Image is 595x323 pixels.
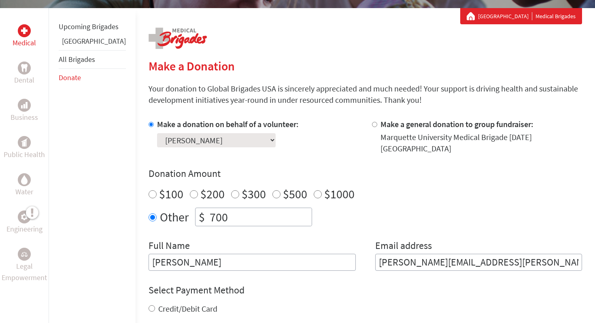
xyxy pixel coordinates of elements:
a: MedicalMedical [13,24,36,49]
a: BusinessBusiness [11,99,38,123]
li: Panama [59,36,126,50]
a: Donate [59,73,81,82]
h2: Make a Donation [149,59,582,73]
img: Public Health [21,138,28,147]
img: Engineering [21,214,28,220]
label: $500 [283,186,307,202]
a: EngineeringEngineering [6,210,42,235]
input: Enter Full Name [149,254,356,271]
div: Medical Brigades [467,12,576,20]
img: Medical [21,28,28,34]
label: $1000 [324,186,355,202]
p: Water [15,186,33,198]
div: Business [18,99,31,112]
div: Medical [18,24,31,37]
a: Upcoming Brigades [59,22,119,31]
div: Engineering [18,210,31,223]
img: Business [21,102,28,108]
input: Your Email [375,254,582,271]
label: Full Name [149,239,190,254]
label: Make a general donation to group fundraiser: [380,119,533,129]
img: logo-medical.png [149,28,207,49]
li: All Brigades [59,50,126,69]
label: Other [160,208,189,226]
label: Credit/Debit Card [158,304,217,314]
p: Legal Empowerment [2,261,47,283]
img: Legal Empowerment [21,252,28,257]
div: Water [18,173,31,186]
a: Legal EmpowermentLegal Empowerment [2,248,47,283]
label: Email address [375,239,432,254]
label: Make a donation on behalf of a volunteer: [157,119,299,129]
a: All Brigades [59,55,95,64]
div: Legal Empowerment [18,248,31,261]
label: $300 [242,186,266,202]
p: Engineering [6,223,42,235]
label: $200 [200,186,225,202]
h4: Select Payment Method [149,284,582,297]
div: Public Health [18,136,31,149]
a: [GEOGRAPHIC_DATA] [62,36,126,46]
p: Dental [14,74,34,86]
div: Dental [18,62,31,74]
li: Upcoming Brigades [59,18,126,36]
a: [GEOGRAPHIC_DATA] [478,12,532,20]
p: Public Health [4,149,45,160]
img: Dental [21,64,28,72]
p: Your donation to Global Brigades USA is sincerely appreciated and much needed! Your support is dr... [149,83,582,106]
a: DentalDental [14,62,34,86]
a: Public HealthPublic Health [4,136,45,160]
div: $ [195,208,208,226]
li: Donate [59,69,126,87]
h4: Donation Amount [149,167,582,180]
label: $100 [159,186,183,202]
p: Business [11,112,38,123]
input: Enter Amount [208,208,312,226]
img: Water [21,175,28,184]
a: WaterWater [15,173,33,198]
div: Marquette University Medical Brigade [DATE] [GEOGRAPHIC_DATA] [380,132,582,154]
p: Medical [13,37,36,49]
